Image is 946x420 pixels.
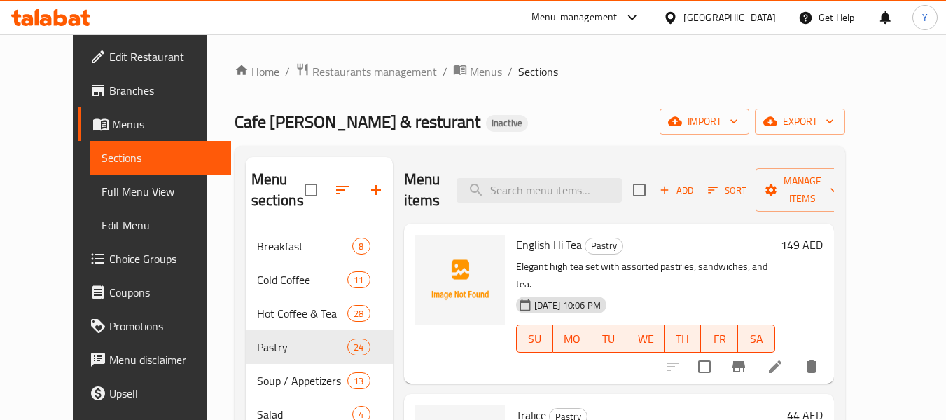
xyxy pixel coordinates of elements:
button: WE [627,325,665,353]
span: Cold Coffee [257,271,348,288]
span: Add item [654,179,699,201]
a: Home [235,63,279,80]
span: Branches [109,82,220,99]
span: MO [559,329,585,349]
div: Breakfast8 [246,229,393,263]
a: Full Menu View [90,175,231,208]
h2: Menu items [404,169,440,211]
div: items [347,305,370,322]
a: Upsell [78,377,231,410]
span: WE [633,329,659,349]
div: Hot Coffee & Tea [257,305,348,322]
h6: 149 AED [781,235,823,255]
a: Menu disclaimer [78,343,231,377]
button: Manage items [756,168,849,212]
span: Breakfast [257,238,353,255]
span: TH [670,329,696,349]
span: 13 [348,374,369,388]
a: Menus [453,62,502,81]
button: TH [665,325,702,353]
span: 8 [353,240,369,253]
button: Branch-specific-item [722,350,756,384]
span: [DATE] 10:06 PM [529,299,606,312]
nav: breadcrumb [235,62,845,81]
span: Sort sections [326,173,359,207]
button: Sort [704,179,750,201]
span: Select section [625,175,654,205]
button: Add section [359,173,393,207]
span: Y [922,10,928,25]
button: MO [553,325,590,353]
span: Upsell [109,385,220,402]
img: English Hi Tea [415,235,505,325]
a: Menus [78,107,231,141]
span: Sort [708,182,746,198]
button: TU [590,325,627,353]
span: import [671,113,738,130]
button: FR [701,325,738,353]
span: Add [658,182,695,198]
span: Coupons [109,284,220,301]
span: Cafe [PERSON_NAME] & resturant [235,106,480,137]
a: Sections [90,141,231,175]
div: Hot Coffee & Tea28 [246,297,393,330]
button: SA [738,325,775,353]
li: / [508,63,513,80]
span: 28 [348,307,369,320]
button: import [660,109,749,135]
div: [GEOGRAPHIC_DATA] [683,10,776,25]
span: Menus [470,63,502,80]
a: Edit Restaurant [78,40,231,74]
button: SU [516,325,554,353]
button: delete [795,350,828,384]
span: SA [744,329,770,349]
span: export [766,113,834,130]
a: Edit Menu [90,208,231,242]
span: Pastry [585,238,622,254]
span: Edit Restaurant [109,48,220,65]
div: Pastry [585,238,623,255]
a: Branches [78,74,231,107]
span: Pastry [257,339,348,355]
span: Sections [102,149,220,166]
span: Menu disclaimer [109,351,220,368]
span: SU [522,329,548,349]
span: Sort items [699,179,756,201]
input: search [457,178,622,203]
span: Promotions [109,318,220,334]
div: items [352,238,370,255]
span: Edit Menu [102,217,220,233]
span: Sections [518,63,558,80]
div: items [347,271,370,288]
span: Restaurants management [312,63,437,80]
span: Inactive [486,117,528,129]
p: Elegant high tea set with assorted pastries, sandwiches, and tea. [516,258,775,293]
span: Full Menu View [102,183,220,200]
div: items [347,372,370,389]
li: / [285,63,290,80]
a: Promotions [78,309,231,343]
span: 24 [348,341,369,354]
div: Pastry24 [246,330,393,364]
span: Select to update [690,352,719,381]
span: Choice Groups [109,250,220,267]
div: Inactive [486,115,528,132]
span: Soup / Appetizers [257,372,348,389]
h2: Menu sections [251,169,305,211]
button: Add [654,179,699,201]
span: 11 [348,273,369,287]
div: Cold Coffee11 [246,263,393,297]
a: Choice Groups [78,242,231,276]
button: export [755,109,845,135]
a: Restaurants management [295,62,437,81]
span: Select all sections [296,175,326,205]
a: Coupons [78,276,231,309]
div: items [347,339,370,355]
span: English Hi Tea [516,234,582,255]
span: Manage items [767,172,838,208]
span: TU [596,329,622,349]
li: / [443,63,447,80]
